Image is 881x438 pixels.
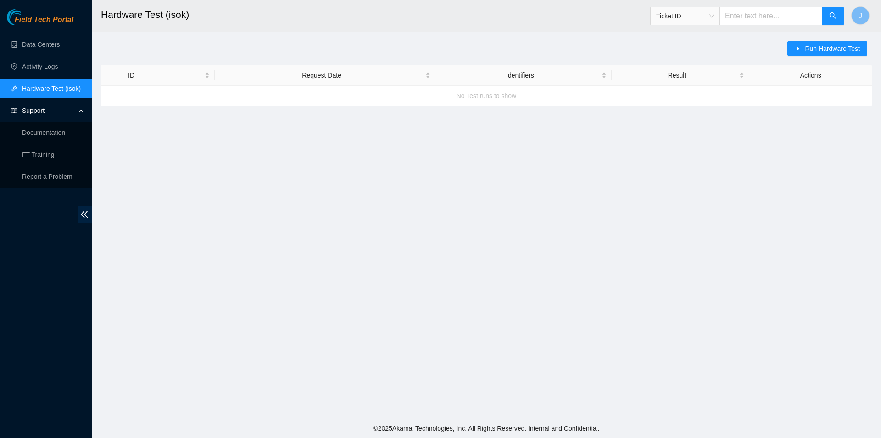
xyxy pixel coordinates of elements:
[22,129,65,136] a: Documentation
[795,45,801,53] span: caret-right
[22,85,81,92] a: Hardware Test (isok)
[22,101,76,120] span: Support
[829,12,836,21] span: search
[22,151,55,158] a: FT Training
[805,44,860,54] span: Run Hardware Test
[719,7,822,25] input: Enter text here...
[92,419,881,438] footer: © 2025 Akamai Technologies, Inc. All Rights Reserved. Internal and Confidential.
[15,16,73,24] span: Field Tech Portal
[101,83,872,108] div: No Test runs to show
[78,206,92,223] span: double-left
[749,65,872,86] th: Actions
[22,63,58,70] a: Activity Logs
[22,41,60,48] a: Data Centers
[656,9,714,23] span: Ticket ID
[7,17,73,28] a: Akamai TechnologiesField Tech Portal
[11,107,17,114] span: read
[822,7,844,25] button: search
[851,6,870,25] button: J
[7,9,46,25] img: Akamai Technologies
[22,167,84,186] p: Report a Problem
[859,10,862,22] span: J
[787,41,867,56] button: caret-rightRun Hardware Test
